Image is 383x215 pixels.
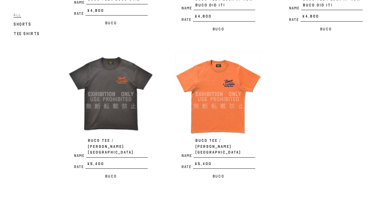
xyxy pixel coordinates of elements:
[14,22,31,27] span: Shorts
[182,18,193,22] span: Rate
[193,14,255,22] span: ¥4,800
[67,19,154,27] p: Buco
[74,154,86,158] span: Name
[74,12,86,16] span: Rate
[14,11,21,19] a: All
[194,138,255,158] span: BUCO TEE / [PERSON_NAME][GEOGRAPHIC_DATA]
[14,31,40,36] span: Tee Shirts
[175,172,262,180] p: Buco
[182,165,193,169] span: Rate
[86,161,148,169] span: ¥5,400
[193,161,255,169] span: ¥5,400
[86,138,148,158] span: BUCO TEE / [PERSON_NAME][GEOGRAPHIC_DATA]
[301,14,363,22] span: ¥4,800
[14,20,31,28] a: Shorts
[74,165,86,169] span: Rate
[86,8,148,16] span: ¥4,800
[282,25,369,33] p: Buco
[14,12,21,18] span: All
[289,18,301,22] span: Rate
[289,6,301,10] span: Name
[175,25,262,33] p: Buco
[175,51,262,180] a: BUCO TEE / R.F. ACCORNERO NameBUCO TEE / [PERSON_NAME][GEOGRAPHIC_DATA] Rate¥5,400 Buco
[182,6,194,10] span: Name
[67,51,154,180] a: BUCO TEE / R.F. ACCORNERO NameBUCO TEE / [PERSON_NAME][GEOGRAPHIC_DATA] Rate¥5,400 Buco
[67,172,154,180] p: Buco
[14,30,40,38] a: Tee Shirts
[74,1,86,4] span: Name
[182,154,194,158] span: Name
